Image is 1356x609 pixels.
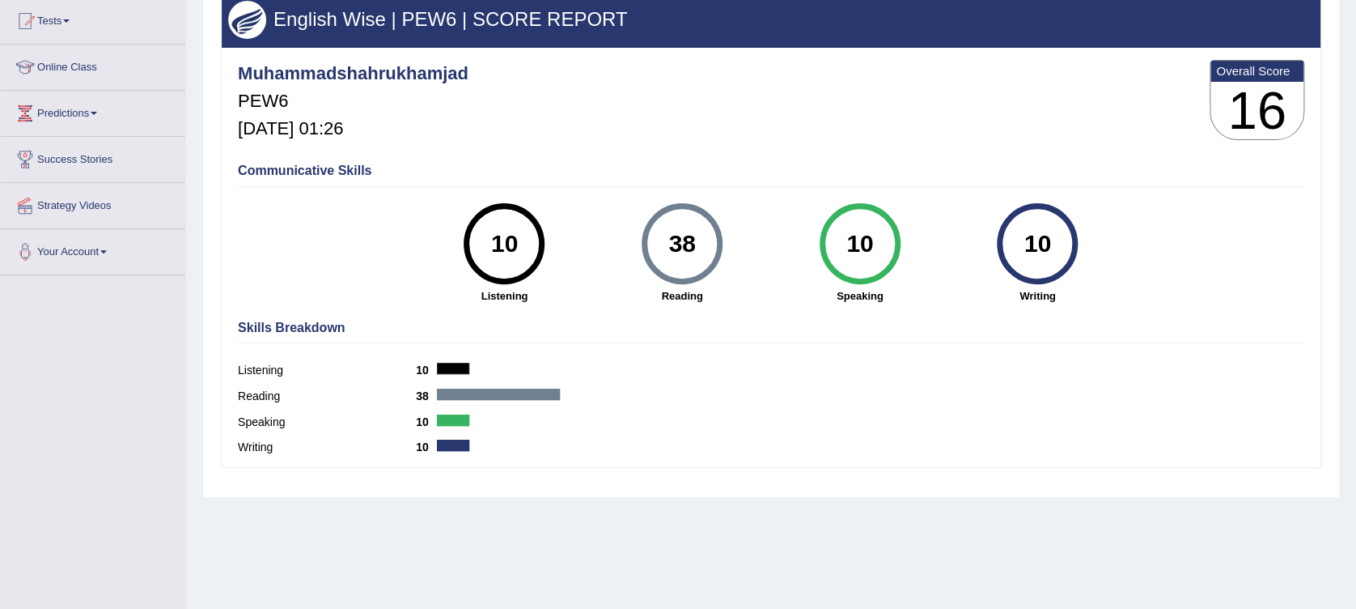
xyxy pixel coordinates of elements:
[1,137,185,177] a: Success Stories
[238,64,468,83] h4: Muhammadshahrukhamjad
[1,183,185,224] a: Strategy Videos
[475,210,534,278] div: 10
[830,210,889,278] div: 10
[238,414,416,431] label: Speaking
[416,415,437,428] b: 10
[424,288,586,304] strong: Listening
[652,210,711,278] div: 38
[238,439,416,456] label: Writing
[238,164,1304,178] h4: Communicative Skills
[238,92,468,111] h5: PEW6
[416,390,437,402] b: 38
[779,288,941,304] strong: Speaking
[238,362,416,379] label: Listening
[1,45,185,85] a: Online Class
[416,441,437,454] b: 10
[228,9,1314,30] h3: English Wise | PEW6 | SCORE REPORT
[1,91,185,131] a: Predictions
[1210,82,1303,140] h3: 16
[1216,64,1298,78] b: Overall Score
[238,119,468,138] h5: [DATE] 01:26
[228,1,266,39] img: wings.png
[416,364,437,377] b: 10
[601,288,763,304] strong: Reading
[1,229,185,270] a: Your Account
[238,321,1304,335] h4: Skills Breakdown
[1008,210,1067,278] div: 10
[957,288,1119,304] strong: Writing
[238,388,416,405] label: Reading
